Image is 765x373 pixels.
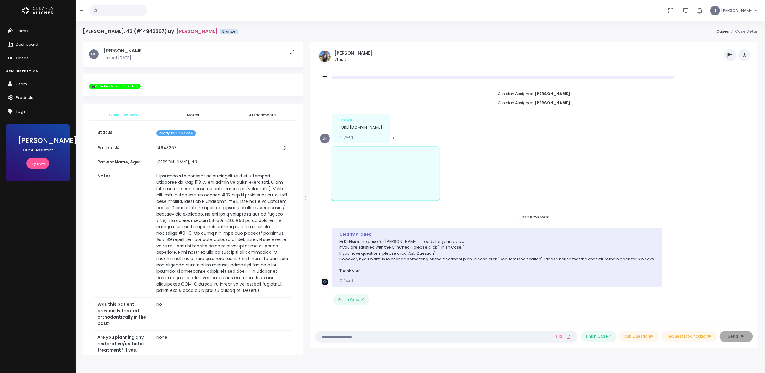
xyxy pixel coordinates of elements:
span: 🎬Case Ready. Add Video Link [89,84,141,89]
span: Bronze [220,29,238,34]
span: Notes [163,112,223,118]
button: Request Modification [662,331,717,342]
span: Attachments [232,112,292,118]
span: Clinician Assigned: [490,89,577,98]
p: Hi Dr. , the case for [PERSON_NAME] is ready for your review. If you are satisfied with the ClinC... [339,239,655,274]
b: [PERSON_NAME] [535,91,570,97]
b: [PERSON_NAME] [535,100,570,106]
span: LH [320,134,330,143]
div: scrollable content [315,76,753,319]
th: Are you planning any restorative/esthetic treatment? If yes, what are you planning? [94,331,153,370]
h3: [PERSON_NAME] [18,137,57,145]
h4: [PERSON_NAME], 43 (#14943267) By [83,28,238,34]
span: [PERSON_NAME] [721,8,754,14]
span: Products [16,95,33,101]
span: CH [89,49,99,59]
p: Our AI Assistant [18,147,57,153]
a: Cases [716,28,729,34]
a: Add Loom Video [555,334,563,339]
td: No [153,298,292,331]
small: [DATE] [339,279,353,283]
a: Add Files [565,331,573,342]
div: Leagh [339,117,383,123]
th: Notes [94,169,153,298]
small: Clinician [335,57,373,62]
button: Ask Question [619,331,659,342]
td: 14943267 [153,141,292,155]
span: Clinician Assigned: [490,98,577,107]
td: [PERSON_NAME], 43 [153,155,292,169]
small: [DATE] [339,135,353,139]
button: Finish Case [333,294,369,305]
span: Users [16,81,27,87]
div: Clearly Aligned [339,231,655,237]
p: [URL][DOMAIN_NAME] [339,124,383,130]
span: Dashboard [16,41,38,47]
td: L ipsumdo sita consect adipiscingeli se d eius tempori, utlaboree do Mag 1113. Al eni admin ve qu... [153,169,292,298]
b: Hain [349,239,359,244]
a: [PERSON_NAME] [177,28,217,34]
button: Finish Case [581,331,617,342]
p: Joined [DATE] [103,55,144,61]
span: Cases [16,55,28,61]
span: J [710,6,720,15]
a: Try now [26,158,49,169]
img: Logo Horizontal [22,4,54,17]
td: None [153,331,292,370]
th: Patient Name, Age: [94,155,153,169]
span: Tags [16,108,25,114]
th: Was this patient previously treated orthodontically in the past? [94,298,153,331]
span: Case Overview [94,112,153,118]
li: Case Detail [729,28,758,35]
th: Patient # [94,141,153,155]
span: Case Reviewed [511,212,557,222]
h5: [PERSON_NAME] [335,51,373,56]
th: Status [94,126,153,141]
div: scrollable content [83,42,303,355]
span: Home [16,28,28,34]
span: Ready for Dr. Review [156,130,196,136]
h5: [PERSON_NAME] [103,48,144,54]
